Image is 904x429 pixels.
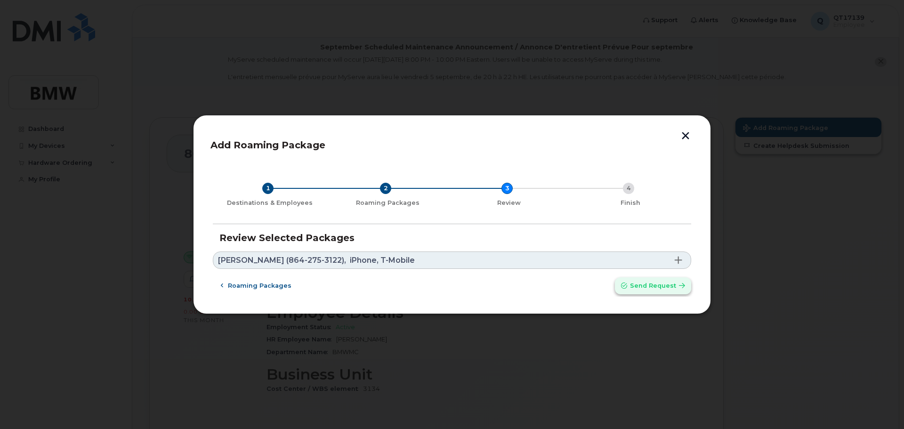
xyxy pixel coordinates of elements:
div: 4 [623,183,634,194]
span: Roaming packages [228,281,291,290]
div: 2 [380,183,391,194]
button: Roaming packages [213,277,299,294]
span: [PERSON_NAME] (864-275-3122), [218,257,346,264]
div: Roaming Packages [331,199,444,207]
div: 1 [262,183,274,194]
div: Destinations & Employees [217,199,323,207]
span: Send request [630,281,676,290]
h3: Review Selected Packages [219,233,685,243]
div: Finish [573,199,687,207]
span: Add Roaming Package [210,139,325,151]
iframe: Messenger Launcher [863,388,897,422]
button: Send request [615,277,691,294]
a: [PERSON_NAME] (864-275-3122),iPhone, T-Mobile [213,251,691,269]
span: iPhone, T-Mobile [350,257,415,264]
